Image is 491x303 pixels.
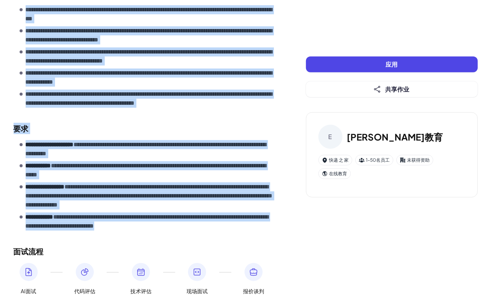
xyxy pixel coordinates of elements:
font: 1-50名员工 [366,157,390,164]
button: 共享作业 [306,81,478,97]
span: 技术评估 [130,287,151,295]
h2: 要求 [14,123,276,134]
span: 代码评估 [74,287,95,295]
span: 应用 [386,60,398,68]
h2: 面试流程 [14,246,276,257]
font: 未获得资助 [407,157,430,164]
h3: [PERSON_NAME]教育 [347,130,443,144]
button: 应用 [306,57,478,72]
span: 现场面试 [187,287,208,295]
font: 在线教育 [329,170,347,177]
span: 报价谈判 [243,287,264,295]
span: 共享作业 [385,85,410,93]
div: E [318,125,343,149]
font: 快递 之 家 [329,157,349,164]
span: AI面试 [21,287,36,295]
